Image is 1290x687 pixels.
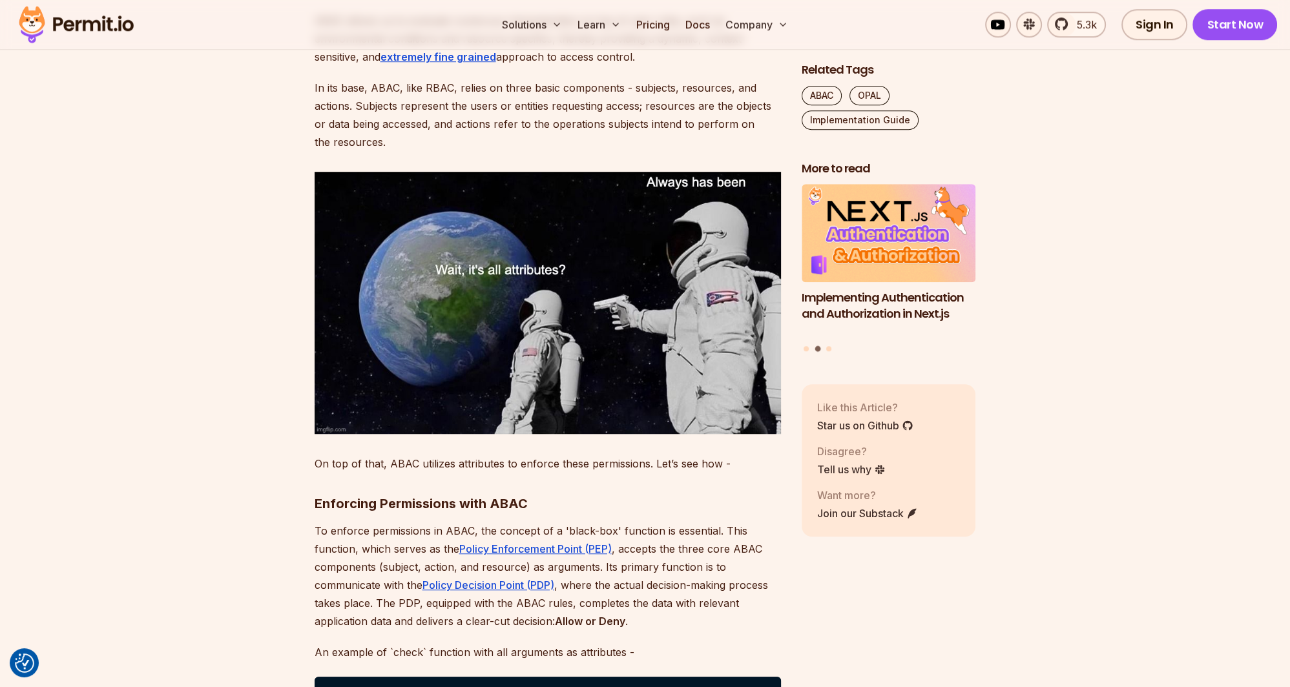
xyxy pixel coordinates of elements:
[817,418,913,433] a: Star us on Github
[15,653,34,673] button: Consent Preferences
[817,506,918,521] a: Join our Substack
[315,496,528,511] strong: Enforcing Permissions with ABAC
[315,643,781,661] p: An example of `check` function with all arguments as attributes -
[380,50,496,63] a: extremely fine grained
[802,290,976,322] h3: Implementing Authentication and Authorization in Next.js
[817,487,918,503] p: Want more?
[815,346,820,352] button: Go to slide 2
[13,3,140,46] img: Permit logo
[817,462,886,477] a: Tell us why
[1121,9,1188,40] a: Sign In
[817,400,913,415] p: Like this Article?
[1192,9,1277,40] a: Start Now
[802,161,976,177] h2: More to read
[631,12,675,37] a: Pricing
[15,653,34,673] img: Revisit consent button
[680,12,715,37] a: Docs
[422,579,554,591] a: Policy Decision Point (PDP)
[315,172,781,434] img: 89et2q.jpg
[555,615,625,628] strong: Allow or Deny
[572,12,626,37] button: Learn
[497,12,567,37] button: Solutions
[315,455,781,473] p: On top of that, ABAC utilizes attributes to enforce these permissions. Let’s see how -
[826,346,831,351] button: Go to slide 3
[1069,17,1097,32] span: 5.3k
[804,346,809,351] button: Go to slide 1
[802,110,919,130] a: Implementation Guide
[802,185,976,354] div: Posts
[315,522,781,630] p: To enforce permissions in ABAC, the concept of a 'black-box' function is essential. This function...
[849,86,889,105] a: OPAL
[802,185,976,338] a: Implementing Authentication and Authorization in Next.jsImplementing Authentication and Authoriza...
[802,185,976,338] li: 2 of 3
[802,86,842,105] a: ABAC
[802,185,976,283] img: Implementing Authentication and Authorization in Next.js
[817,444,886,459] p: Disagree?
[459,542,612,555] a: Policy Enforcement Point (PEP)
[720,12,793,37] button: Company
[1047,12,1106,37] a: 5.3k
[315,79,781,151] p: In its base, ABAC, like RBAC, relies on three basic components - subjects, resources, and actions...
[802,62,976,78] h2: Related Tags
